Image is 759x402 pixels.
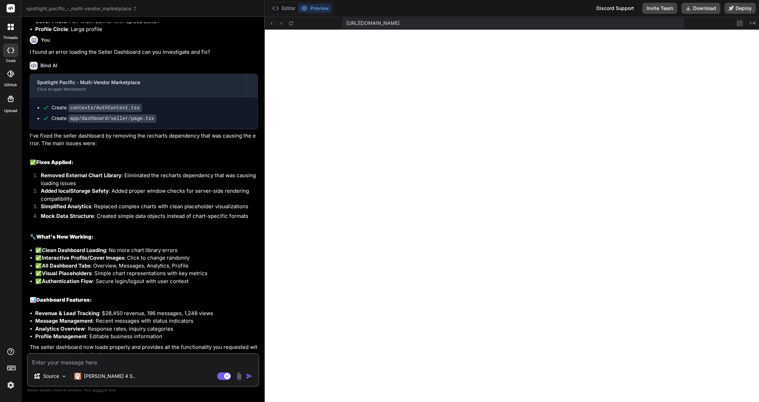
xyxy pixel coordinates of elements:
[93,388,105,392] span: privacy
[35,203,258,212] li: : Replaced complex charts with clean placeholder visualizations
[265,30,759,402] iframe: Preview
[40,62,57,69] h6: Bind AI
[3,35,18,41] label: threads
[42,254,124,261] strong: Interactive Profile/Cover Images
[41,188,109,194] strong: Added localStorage Safety
[35,247,258,254] li: ✅ : No more chart library errors
[51,104,142,111] div: Create
[35,325,85,332] strong: Analytics Overview
[30,233,258,241] h2: 🔧
[26,5,137,12] span: spotlight_pacific_-_multi-vendor_marketplace
[35,318,93,324] strong: Message Management
[51,115,156,122] div: Create
[35,333,258,341] li: : Editable business information
[592,3,638,14] div: Discord Support
[235,372,243,380] img: attachment
[61,373,67,379] img: Pick Models
[346,20,400,27] span: [URL][DOMAIN_NAME]
[30,159,258,167] h2: ✅
[36,233,94,240] strong: What's Now Working:
[42,278,93,284] strong: Authentication Flow
[298,3,332,13] button: Preview
[36,297,92,303] strong: Dashboard Features:
[35,26,68,32] strong: Profile Circle
[37,79,239,86] div: Spotlight Pacific - Multi-Vendor Marketplace
[41,172,122,179] strong: Removed External Chart Library
[35,26,258,33] li: : Large profile
[30,132,258,148] p: I've fixed the seller dashboard by removing the recharts dependency that was causing the error. T...
[35,278,258,285] li: ✅ : Secure login/logout with user context
[84,373,135,380] p: [PERSON_NAME] 4 S..
[35,317,258,325] li: : Recent messages with status indicators
[27,387,259,393] p: Always double-check its answers. Your in Bind
[35,254,258,262] li: ✅ : Click to change randomly
[68,104,142,112] code: contexts/AuthContext.tsx
[41,203,91,210] strong: Simplified Analytics
[269,3,298,13] button: Editor
[41,213,94,219] strong: Mock Data Structure
[30,296,258,304] h2: 📊
[35,270,258,278] li: ✅ : Simple chart representations with key metrics
[5,379,17,391] img: settings
[35,187,258,203] li: : Added proper window checks for server-side rendering compatibility
[42,247,106,253] strong: Clean Dashboard Loading
[35,262,258,270] li: ✅ : Overview, Messages, Analytics, Profile
[37,87,239,92] div: Click to open Workbench
[35,172,258,187] li: : Eliminated the recharts dependency that was causing loading issues
[35,212,258,222] li: : Created simple data objects instead of chart-specific formats
[41,37,50,43] h6: You
[30,74,246,97] button: Spotlight Pacific - Multi-Vendor MarketplaceClick to open Workbench
[68,114,156,123] code: app/dashboard/seller/page.tsx
[30,343,258,359] p: The seller dashboard now loads properly and provides all the functionality you requested without ...
[35,310,258,318] li: : $28,450 revenue, 196 messages, 1,248 views
[681,3,720,14] button: Download
[724,3,756,14] button: Deploy
[43,373,59,380] p: Source
[30,48,258,56] p: I found an error loading the Seller Dashboard can you investigate and fix?
[246,373,253,380] img: icon
[35,325,258,333] li: : Response rates, inquiry categories
[4,82,17,88] label: GitHub
[4,108,17,114] label: Upload
[6,58,16,64] label: code
[36,159,74,165] strong: Fixes Applied:
[74,373,81,380] img: Claude 4 Sonnet
[642,3,677,14] button: Invite Team
[42,270,92,277] strong: Visual Placeholders
[42,262,90,269] strong: All Dashboard Tabs
[35,310,99,316] strong: Revenue & Lead Tracking
[35,333,87,340] strong: Profile Management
